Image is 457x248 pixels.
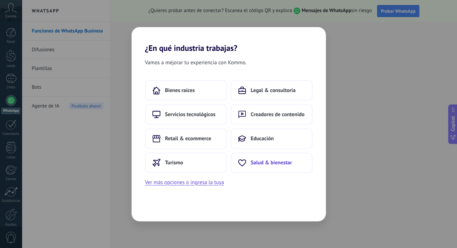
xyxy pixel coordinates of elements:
[145,153,227,173] button: Turismo
[145,178,224,187] button: Ver más opciones o ingresa la tuya
[165,111,216,118] span: Servicios tecnológicos
[231,129,312,149] button: Educación
[251,159,292,166] span: Salud & bienestar
[231,80,312,100] button: Legal & consultoría
[251,111,305,118] span: Creadores de contenido
[145,58,246,67] span: Vamos a mejorar tu experiencia con Kommo.
[231,104,312,125] button: Creadores de contenido
[132,27,326,53] h2: ¿En qué industria trabajas?
[251,87,296,94] span: Legal & consultoría
[145,129,227,149] button: Retail & ecommerce
[165,87,195,94] span: Bienes raíces
[145,104,227,125] button: Servicios tecnológicos
[145,80,227,100] button: Bienes raíces
[165,159,183,166] span: Turismo
[165,135,211,142] span: Retail & ecommerce
[251,135,274,142] span: Educación
[231,153,312,173] button: Salud & bienestar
